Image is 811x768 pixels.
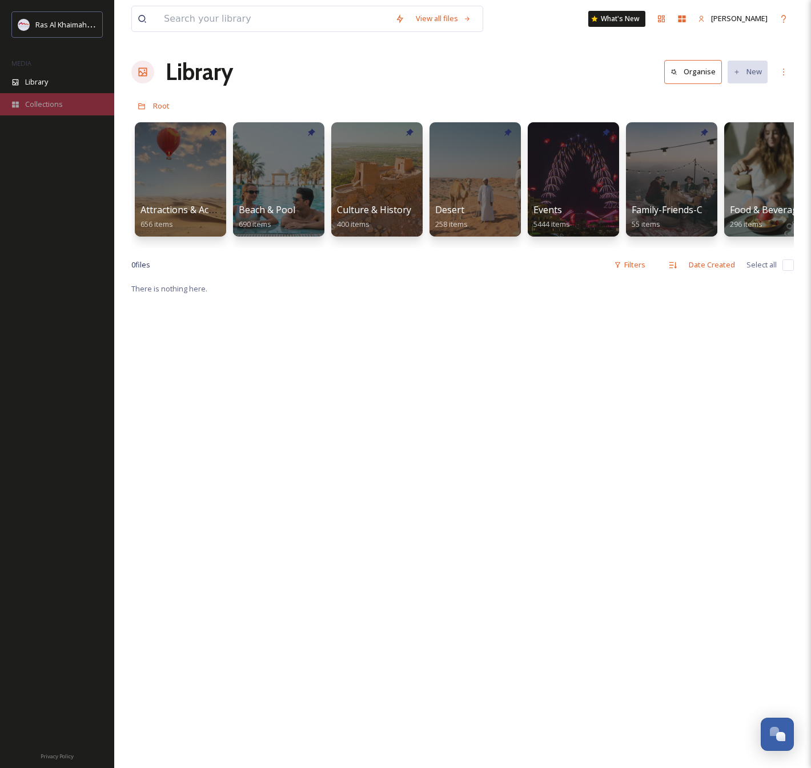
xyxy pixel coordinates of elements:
span: 258 items [435,219,468,229]
span: Select all [746,259,777,270]
a: What's New [588,11,645,27]
span: Events [533,203,562,216]
span: Culture & History [337,203,411,216]
span: Desert [435,203,464,216]
span: Attractions & Activities [140,203,236,216]
span: MEDIA [11,59,31,67]
span: 296 items [730,219,762,229]
a: Events5444 items [533,205,570,229]
span: 690 items [239,219,271,229]
a: Family-Friends-Couple-Solo55 items [632,205,749,229]
a: Culture & History400 items [337,205,411,229]
span: Privacy Policy [41,753,74,760]
div: Date Created [683,254,741,276]
span: 400 items [337,219,370,229]
span: Food & Beverage [730,203,803,216]
button: Organise [664,60,722,83]
a: View all files [410,7,477,30]
span: Library [25,77,48,87]
a: [PERSON_NAME] [692,7,773,30]
a: Organise [664,60,728,83]
span: [PERSON_NAME] [711,13,768,23]
span: Ras Al Khaimah Tourism Development Authority [35,19,197,30]
span: 656 items [140,219,173,229]
div: Filters [608,254,651,276]
button: New [728,61,768,83]
a: Privacy Policy [41,749,74,762]
span: 55 items [632,219,660,229]
img: Logo_RAKTDA_RGB-01.png [18,19,30,30]
span: There is nothing here. [131,283,207,294]
input: Search your library [158,6,390,31]
a: Desert258 items [435,205,468,229]
span: Root [153,101,170,111]
span: Family-Friends-Couple-Solo [632,203,749,216]
span: 0 file s [131,259,150,270]
a: Beach & Pool690 items [239,205,295,229]
span: 5444 items [533,219,570,229]
span: Beach & Pool [239,203,295,216]
a: Library [166,55,233,89]
a: Root [153,99,170,113]
button: Open Chat [761,718,794,751]
a: Food & Beverage296 items [730,205,803,229]
a: Attractions & Activities656 items [140,205,236,229]
span: Collections [25,99,63,110]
